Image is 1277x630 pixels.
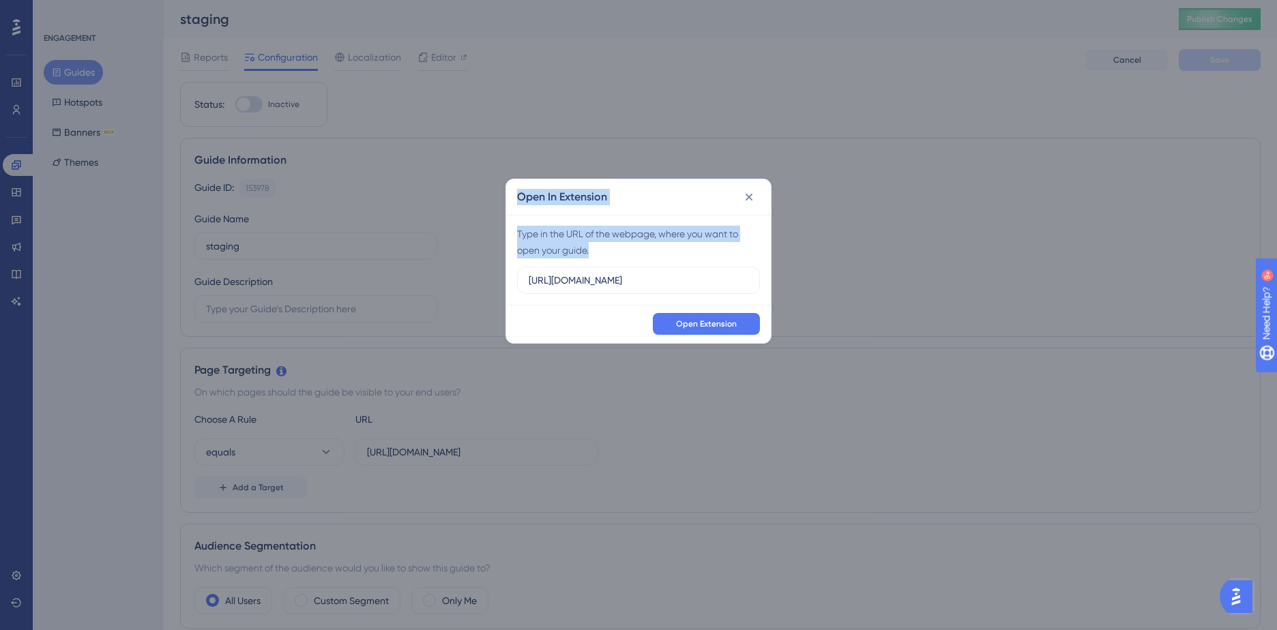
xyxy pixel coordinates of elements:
span: Need Help? [32,3,85,20]
iframe: UserGuiding AI Assistant Launcher [1220,576,1261,617]
input: URL [529,273,748,288]
h2: Open In Extension [517,189,607,205]
span: Open Extension [676,318,737,329]
div: Type in the URL of the webpage, where you want to open your guide. [517,226,760,258]
div: 9+ [93,7,101,18]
